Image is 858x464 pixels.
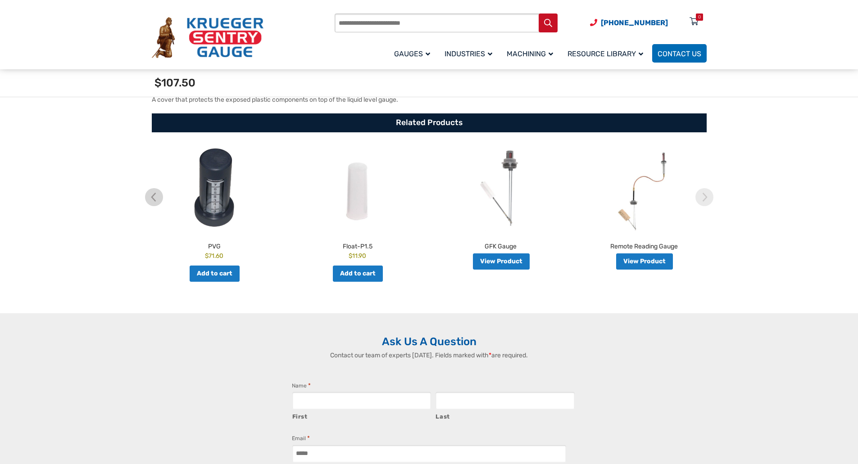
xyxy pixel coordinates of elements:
[349,252,366,259] bdi: 11.90
[562,43,652,64] a: Resource Library
[152,113,707,132] h2: Related Products
[698,14,701,21] div: 0
[658,50,701,58] span: Contact Us
[349,252,352,259] span: $
[394,50,430,58] span: Gauges
[190,266,240,282] a: Add to cart: “PVG”
[601,18,668,27] span: [PHONE_NUMBER]
[333,266,383,282] a: Add to cart: “Float-P1.5”
[575,146,713,251] a: Remote Reading Gauge
[590,17,668,28] a: Phone Number (920) 434-8860
[152,95,707,104] p: A cover that protects the exposed plastic components on top of the liquid level gauge.
[145,146,284,261] a: PVG $71.60
[145,188,163,206] img: chevron-left.svg
[431,146,570,251] a: GFK Gauge
[145,146,284,231] img: PVG
[575,146,713,231] img: Remote Reading Gauge
[288,146,427,261] a: Float-P1.5 $11.90
[473,253,530,270] a: Read more about “GFK Gauge”
[652,44,707,63] a: Contact Us
[288,146,427,231] img: Float-P1.5
[431,146,570,231] img: GFK Gauge
[695,188,713,206] img: chevron-right.svg
[507,50,553,58] span: Machining
[431,239,570,251] h2: GFK Gauge
[292,410,431,421] label: First
[292,434,310,443] label: Email
[205,252,223,259] bdi: 71.60
[154,77,195,89] span: $107.50
[283,351,576,360] p: Contact our team of experts [DATE]. Fields marked with are required.
[501,43,562,64] a: Machining
[575,239,713,251] h2: Remote Reading Gauge
[445,50,492,58] span: Industries
[616,253,673,270] a: Read more about “Remote Reading Gauge”
[205,252,209,259] span: $
[152,17,263,59] img: Krueger Sentry Gauge
[439,43,501,64] a: Industries
[152,335,707,348] h2: Ask Us A Question
[436,410,575,421] label: Last
[145,239,284,251] h2: PVG
[288,239,427,251] h2: Float-P1.5
[389,43,439,64] a: Gauges
[292,381,311,390] legend: Name
[567,50,643,58] span: Resource Library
